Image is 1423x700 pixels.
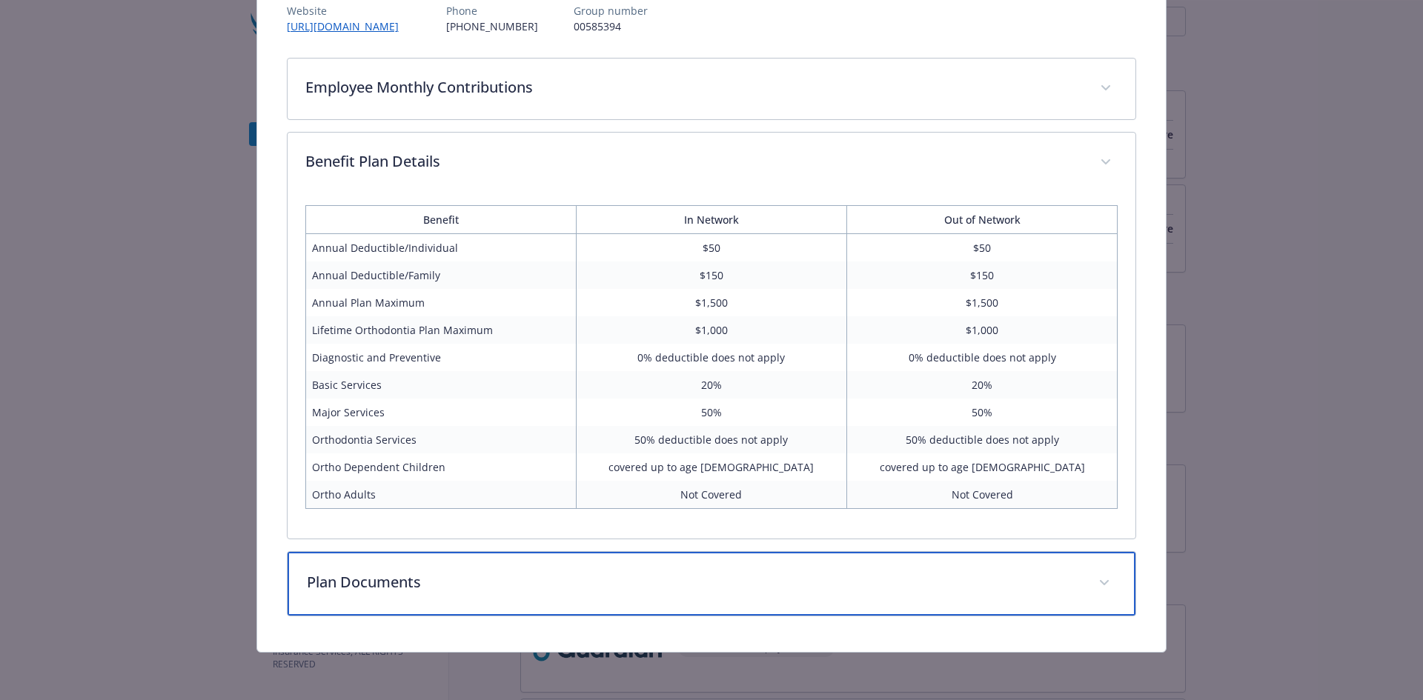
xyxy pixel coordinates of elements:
[576,316,846,344] td: $1,000
[576,426,846,453] td: 50% deductible does not apply
[305,481,576,509] td: Ortho Adults
[847,399,1118,426] td: 50%
[446,19,538,34] p: [PHONE_NUMBER]
[576,481,846,509] td: Not Covered
[305,453,576,481] td: Ortho Dependent Children
[288,552,1136,616] div: Plan Documents
[305,206,576,234] th: Benefit
[576,453,846,481] td: covered up to age [DEMOGRAPHIC_DATA]
[847,261,1118,289] td: $150
[288,133,1136,193] div: Benefit Plan Details
[305,371,576,399] td: Basic Services
[847,344,1118,371] td: 0% deductible does not apply
[305,289,576,316] td: Annual Plan Maximum
[847,206,1118,234] th: Out of Network
[847,316,1118,344] td: $1,000
[847,371,1118,399] td: 20%
[305,261,576,289] td: Annual Deductible/Family
[307,571,1081,593] p: Plan Documents
[288,193,1136,539] div: Benefit Plan Details
[305,234,576,262] td: Annual Deductible/Individual
[305,316,576,344] td: Lifetime Orthodontia Plan Maximum
[576,371,846,399] td: 20%
[287,3,411,19] p: Website
[576,289,846,316] td: $1,500
[305,399,576,426] td: Major Services
[576,261,846,289] td: $150
[576,206,846,234] th: In Network
[847,453,1118,481] td: covered up to age [DEMOGRAPHIC_DATA]
[305,150,1083,173] p: Benefit Plan Details
[305,426,576,453] td: Orthodontia Services
[847,426,1118,453] td: 50% deductible does not apply
[847,234,1118,262] td: $50
[576,344,846,371] td: 0% deductible does not apply
[446,3,538,19] p: Phone
[576,234,846,262] td: $50
[847,289,1118,316] td: $1,500
[287,19,411,33] a: [URL][DOMAIN_NAME]
[847,481,1118,509] td: Not Covered
[574,19,648,34] p: 00585394
[288,59,1136,119] div: Employee Monthly Contributions
[576,399,846,426] td: 50%
[574,3,648,19] p: Group number
[305,76,1083,99] p: Employee Monthly Contributions
[305,344,576,371] td: Diagnostic and Preventive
